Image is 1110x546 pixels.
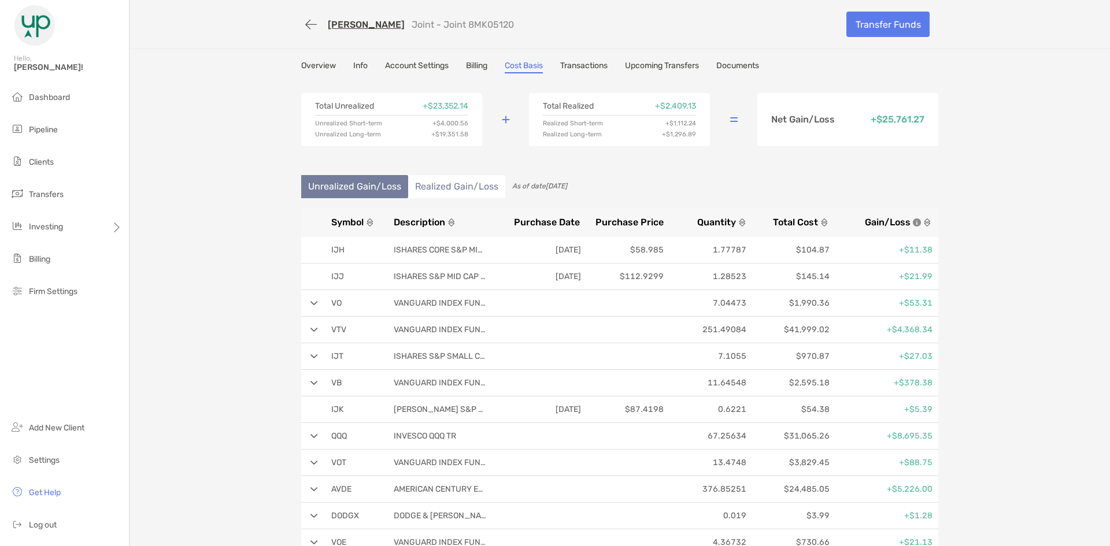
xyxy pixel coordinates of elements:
img: transfers icon [10,187,24,200]
p: Net Gain/Loss [771,115,835,124]
a: Overview [301,61,336,73]
p: VOT [331,455,378,470]
img: get-help icon [10,485,24,499]
span: Clients [29,157,54,167]
p: + $25,761.27 [871,115,924,124]
p: $104.87 [751,243,829,257]
p: $1,990.36 [751,296,829,310]
p: Unrealized Long-term [315,131,381,138]
p: AMERICAN CENTURY ETF TRUST [394,482,486,496]
p: $54.38 [751,402,829,417]
img: sort [447,218,456,226]
p: QQQ [331,429,378,443]
p: 376.85251 [668,482,746,496]
button: Gain/Lossicon info [833,217,931,228]
img: Zoe Logo [14,5,55,46]
p: 11.64548 [668,376,746,390]
p: +$4,368.34 [834,322,933,337]
img: arrow open row [310,460,318,465]
img: billing icon [10,251,24,265]
p: $3,829.45 [751,455,829,470]
p: ISHARES CORE S&P MID CAP ETF [394,243,486,257]
span: Dashboard [29,92,70,102]
img: arrow open row [310,540,318,545]
span: Get Help [29,488,61,497]
span: Investing [29,222,63,232]
li: Realized Gain/Loss [408,175,505,198]
span: Quantity [697,217,736,228]
img: sort [923,218,931,226]
img: sort [738,218,746,226]
span: Billing [29,254,50,264]
span: Add New Client [29,423,84,433]
p: + $4,000.56 [432,120,468,127]
p: 0.019 [668,508,746,523]
span: Pipeline [29,125,58,135]
p: IJT [331,349,378,363]
a: [PERSON_NAME] [328,19,405,30]
p: +$1.28 [834,508,933,523]
p: 1.28523 [668,269,746,284]
p: [DATE] [503,243,581,257]
span: Settings [29,455,60,465]
p: $145.14 [751,269,829,284]
a: Transfer Funds [846,12,930,37]
li: Unrealized Gain/Loss [301,175,408,198]
p: +$53.31 [834,296,933,310]
p: 251.49084 [668,322,746,337]
span: [PERSON_NAME]! [14,62,122,72]
p: VANGUARD INDEX FUNDS [394,455,486,470]
p: 7.1055 [668,349,746,363]
p: DODGX [331,508,378,523]
img: arrow open row [310,487,318,492]
p: AVDE [331,482,378,496]
span: Purchase Price [595,217,664,228]
a: Documents [716,61,759,73]
img: clients icon [10,154,24,168]
p: INVESCO QQQ TR [394,429,486,443]
p: $112.9299 [586,269,664,284]
p: +$88.75 [834,455,933,470]
img: arrow open row [310,328,318,332]
p: +$8,695.35 [834,429,933,443]
a: Account Settings [385,61,449,73]
p: +$5,226.00 [834,482,933,496]
p: Realized Short-term [543,120,603,127]
img: add_new_client icon [10,420,24,434]
span: Symbol [331,217,364,228]
p: Joint - Joint 8MK05120 [412,19,514,30]
p: + $1,296.89 [662,131,696,138]
img: arrow open row [310,354,318,359]
p: ISHARES S&P MID CAP 400 VALUE [394,269,486,284]
p: $41,999.02 [751,322,829,337]
p: + $23,352.14 [423,102,468,110]
button: Description [394,217,498,228]
p: + $2,409.13 [655,102,696,110]
p: 7.04473 [668,296,746,310]
span: Description [394,217,445,228]
p: VB [331,376,378,390]
img: firm-settings icon [10,284,24,298]
span: Total Cost [773,217,818,228]
p: $87.4198 [586,402,664,417]
span: Log out [29,520,57,530]
p: $970.87 [751,349,829,363]
img: arrow open row [310,434,318,439]
p: Realized Long-term [543,131,602,138]
span: Purchase Date [514,217,580,228]
span: Gain/Loss [865,217,911,228]
p: VTV [331,322,378,337]
span: As of date [DATE] [512,182,567,190]
p: +$5.39 [834,402,933,417]
img: sort [366,218,374,226]
img: icon info [913,218,921,226]
img: investing icon [10,219,24,233]
span: Firm Settings [29,287,77,296]
p: + $1,112.24 [665,120,696,127]
a: Info [353,61,368,73]
button: Purchase Date [502,217,580,228]
p: ISHARES S&P SMALL CAP 600 [394,349,486,363]
img: logout icon [10,517,24,531]
a: Upcoming Transfers [625,61,699,73]
p: + $19,351.58 [431,131,468,138]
